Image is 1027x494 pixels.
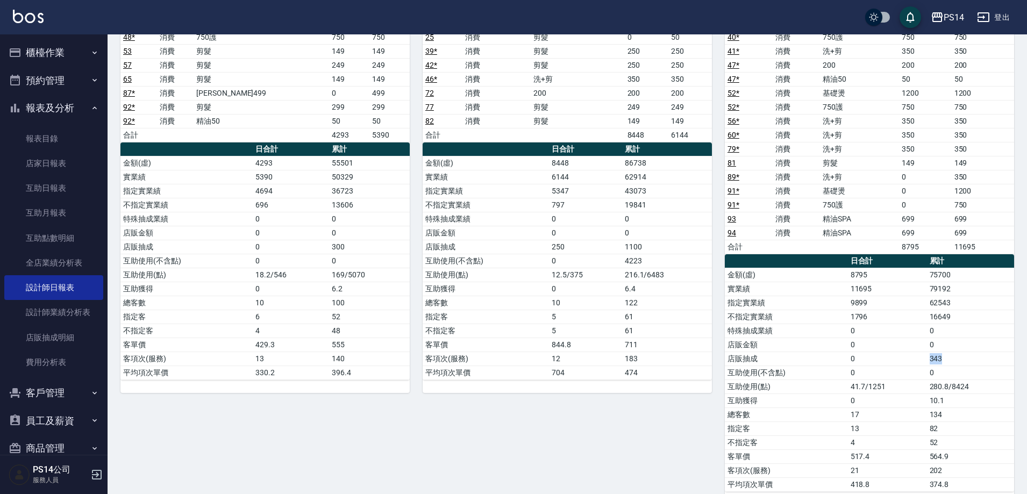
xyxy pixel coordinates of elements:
[4,176,103,201] a: 互助日報表
[423,296,549,310] td: 總客數
[952,156,1014,170] td: 149
[329,184,410,198] td: 36723
[4,275,103,300] a: 設計師日報表
[899,30,952,44] td: 750
[773,226,821,240] td: 消費
[369,86,410,100] td: 499
[253,338,329,352] td: 429.3
[728,159,736,167] a: 81
[549,268,622,282] td: 12.5/375
[9,464,30,485] img: Person
[423,142,712,380] table: a dense table
[773,212,821,226] td: 消費
[253,212,329,226] td: 0
[329,86,369,100] td: 0
[253,226,329,240] td: 0
[927,310,1014,324] td: 16649
[425,103,434,111] a: 77
[253,366,329,380] td: 330.2
[848,338,927,352] td: 0
[927,254,1014,268] th: 累計
[820,128,899,142] td: 洗+剪
[725,380,848,393] td: 互助使用(點)
[820,100,899,114] td: 750護
[622,212,712,226] td: 0
[194,30,329,44] td: 750護
[725,282,848,296] td: 實業績
[462,72,531,86] td: 消費
[329,128,369,142] td: 4293
[927,296,1014,310] td: 62543
[952,58,1014,72] td: 200
[120,310,253,324] td: 指定客
[899,184,952,198] td: 0
[820,58,899,72] td: 200
[952,142,1014,156] td: 350
[462,30,531,44] td: 消費
[194,58,329,72] td: 剪髮
[253,296,329,310] td: 10
[625,44,668,58] td: 250
[848,352,927,366] td: 0
[462,58,531,72] td: 消費
[4,94,103,122] button: 報表及分析
[4,151,103,176] a: 店家日報表
[848,268,927,282] td: 8795
[952,240,1014,254] td: 11695
[549,324,622,338] td: 5
[423,254,549,268] td: 互助使用(不含點)
[899,212,952,226] td: 699
[625,86,668,100] td: 200
[952,170,1014,184] td: 350
[549,198,622,212] td: 797
[123,61,132,69] a: 57
[899,100,952,114] td: 750
[899,170,952,184] td: 0
[725,338,848,352] td: 店販金額
[329,324,410,338] td: 48
[668,44,712,58] td: 250
[329,296,410,310] td: 100
[120,142,410,380] table: a dense table
[773,156,821,170] td: 消費
[820,198,899,212] td: 750護
[4,201,103,225] a: 互助月報表
[973,8,1014,27] button: 登出
[848,324,927,338] td: 0
[329,114,369,128] td: 50
[725,268,848,282] td: 金額(虛)
[549,156,622,170] td: 8448
[157,86,194,100] td: 消費
[899,142,952,156] td: 350
[725,366,848,380] td: 互助使用(不含點)
[194,100,329,114] td: 剪髮
[725,240,773,254] td: 合計
[622,240,712,254] td: 1100
[120,156,253,170] td: 金額(虛)
[120,240,253,254] td: 店販抽成
[462,86,531,100] td: 消費
[899,86,952,100] td: 1200
[622,198,712,212] td: 19841
[253,324,329,338] td: 4
[194,44,329,58] td: 剪髮
[329,366,410,380] td: 396.4
[848,296,927,310] td: 9899
[329,240,410,254] td: 300
[253,240,329,254] td: 0
[329,352,410,366] td: 140
[253,254,329,268] td: 0
[622,310,712,324] td: 61
[773,100,821,114] td: 消費
[773,170,821,184] td: 消費
[952,86,1014,100] td: 1200
[4,250,103,275] a: 全店業績分析表
[253,352,329,366] td: 13
[625,100,668,114] td: 249
[927,338,1014,352] td: 0
[369,44,410,58] td: 149
[927,380,1014,393] td: 280.8/8424
[773,114,821,128] td: 消費
[952,114,1014,128] td: 350
[462,44,531,58] td: 消費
